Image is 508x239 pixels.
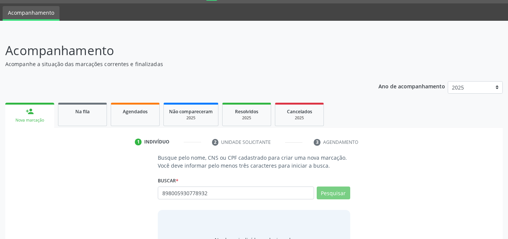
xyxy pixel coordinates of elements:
div: person_add [26,107,34,116]
div: 2025 [169,115,213,121]
span: Agendados [123,108,148,115]
button: Pesquisar [317,187,350,199]
span: Não compareceram [169,108,213,115]
span: Na fila [75,108,90,115]
input: Busque por nome, CNS ou CPF [158,187,314,199]
span: Resolvidos [235,108,258,115]
div: 2025 [281,115,318,121]
div: Indivíduo [144,139,169,145]
p: Ano de acompanhamento [378,81,445,91]
span: Cancelados [287,108,312,115]
div: 1 [135,139,142,145]
a: Acompanhamento [3,6,59,21]
div: 2025 [228,115,265,121]
p: Acompanhe a situação das marcações correntes e finalizadas [5,60,354,68]
p: Busque pelo nome, CNS ou CPF cadastrado para criar uma nova marcação. Você deve informar pelo men... [158,154,350,170]
label: Buscar [158,175,178,187]
p: Acompanhamento [5,41,354,60]
div: Nova marcação [11,117,49,123]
